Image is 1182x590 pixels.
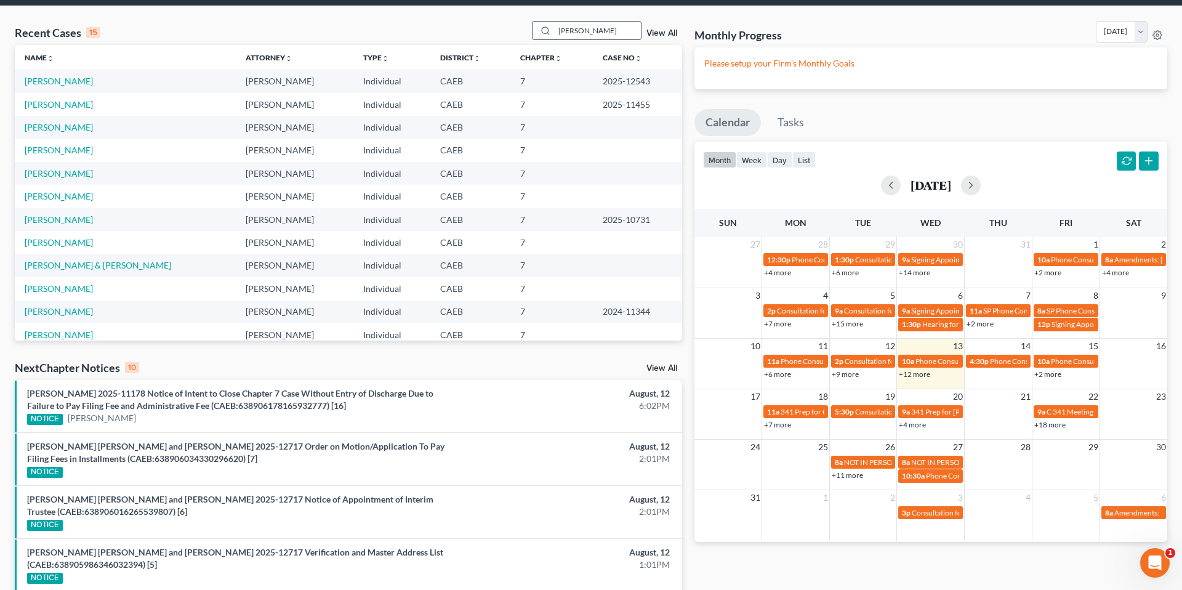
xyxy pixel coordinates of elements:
[832,370,859,379] a: +9 more
[990,357,1124,366] span: Phone Consultation for [PERSON_NAME]
[1019,440,1032,455] span: 28
[754,288,762,303] span: 3
[1037,255,1050,264] span: 10a
[855,255,1042,264] span: Consultation for [PERSON_NAME][GEOGRAPHIC_DATA]
[767,357,779,366] span: 11a
[353,301,430,323] td: Individual
[902,320,921,329] span: 1:30p
[464,453,670,465] div: 2:01PM
[464,559,670,571] div: 1:01PM
[777,306,889,315] span: Consultation for [PERSON_NAME]
[1087,339,1100,354] span: 15
[68,412,136,424] a: [PERSON_NAME]
[817,339,829,354] span: 11
[510,254,592,277] td: 7
[884,389,896,404] span: 19
[922,320,1018,329] span: Hearing for [PERSON_NAME]
[1102,268,1129,277] a: +4 more
[1034,420,1066,429] a: +18 more
[767,407,779,416] span: 11a
[25,260,171,270] a: [PERSON_NAME] & [PERSON_NAME]
[27,520,63,531] div: NOTICE
[510,93,592,116] td: 7
[902,458,910,467] span: 8a
[1155,389,1167,404] span: 23
[844,306,956,315] span: Consultation for [PERSON_NAME]
[236,70,353,92] td: [PERSON_NAME]
[952,339,964,354] span: 13
[902,306,910,315] span: 9a
[1160,237,1167,252] span: 2
[285,55,292,62] i: unfold_more
[520,53,562,62] a: Chapterunfold_more
[703,152,736,168] button: month
[1024,288,1032,303] span: 7
[817,237,829,252] span: 28
[835,357,843,366] span: 2p
[1165,548,1175,558] span: 1
[832,319,863,328] a: +15 more
[792,152,816,168] button: list
[817,389,829,404] span: 18
[845,357,957,366] span: Consultation for [PERSON_NAME]
[970,357,989,366] span: 4:30p
[704,57,1157,70] p: Please setup your Firm's Monthly Goals
[430,116,510,139] td: CAEB
[1140,548,1170,578] iframe: Intercom live chat
[952,389,964,404] span: 20
[1092,237,1100,252] span: 1
[967,319,994,328] a: +2 more
[792,255,985,264] span: Phone Consultation for [PERSON_NAME] [PERSON_NAME]
[1160,490,1167,505] span: 6
[510,277,592,300] td: 7
[430,208,510,231] td: CAEB
[1019,237,1032,252] span: 31
[844,458,922,467] span: NOT IN PERSON APPTS.
[464,546,670,559] div: August, 12
[382,55,389,62] i: unfold_more
[1105,255,1113,264] span: 8a
[1034,268,1061,277] a: +2 more
[236,323,353,346] td: [PERSON_NAME]
[353,70,430,92] td: Individual
[952,440,964,455] span: 27
[646,29,677,38] a: View All
[911,407,1011,416] span: 341 Prep for [PERSON_NAME]
[430,254,510,277] td: CAEB
[911,306,1110,315] span: Signing Appointment for [PERSON_NAME], [PERSON_NAME]
[902,508,911,517] span: 3p
[593,208,682,231] td: 2025-10731
[236,162,353,185] td: [PERSON_NAME]
[25,214,93,225] a: [PERSON_NAME]
[902,407,910,416] span: 9a
[855,407,1116,416] span: Consultation for [GEOGRAPHIC_DATA][PERSON_NAME][GEOGRAPHIC_DATA]
[952,237,964,252] span: 30
[15,360,139,375] div: NextChapter Notices
[353,116,430,139] td: Individual
[27,494,433,517] a: [PERSON_NAME] [PERSON_NAME] and [PERSON_NAME] 2025-12717 Notice of Appointment of Interim Trustee...
[27,467,63,478] div: NOTICE
[1105,508,1113,517] span: 8a
[473,55,481,62] i: unfold_more
[25,99,93,110] a: [PERSON_NAME]
[236,231,353,254] td: [PERSON_NAME]
[1059,217,1072,228] span: Fri
[15,25,100,40] div: Recent Cases
[236,185,353,208] td: [PERSON_NAME]
[1037,306,1045,315] span: 8a
[1092,288,1100,303] span: 8
[430,301,510,323] td: CAEB
[25,237,93,248] a: [PERSON_NAME]
[767,306,776,315] span: 2p
[1024,490,1032,505] span: 4
[430,139,510,162] td: CAEB
[353,231,430,254] td: Individual
[510,116,592,139] td: 7
[1034,370,1061,379] a: +2 more
[902,357,914,366] span: 10a
[25,122,93,132] a: [PERSON_NAME]
[593,93,682,116] td: 2025-11455
[593,70,682,92] td: 2025-12543
[749,440,762,455] span: 24
[1114,508,1159,517] span: Amendments:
